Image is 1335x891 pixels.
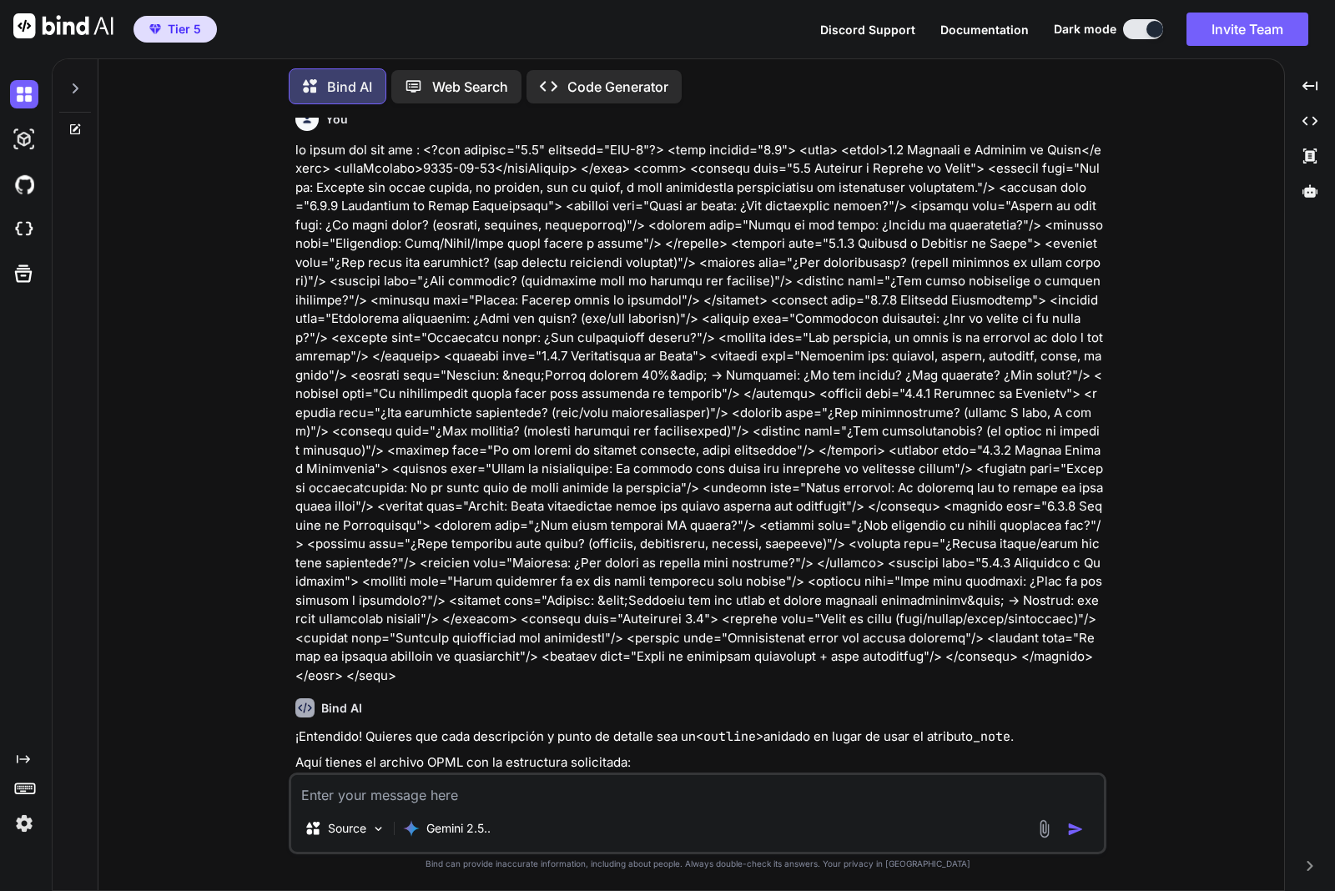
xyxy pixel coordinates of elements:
[567,77,668,97] p: Code Generator
[168,21,201,38] span: Tier 5
[295,753,1103,773] p: Aquí tienes el archivo OPML con la estructura solicitada:
[10,809,38,838] img: settings
[10,170,38,199] img: githubDark
[10,215,38,244] img: cloudideIcon
[13,13,113,38] img: Bind AI
[1054,21,1116,38] span: Dark mode
[426,820,491,837] p: Gemini 2.5..
[1186,13,1308,46] button: Invite Team
[149,24,161,34] img: premium
[1035,819,1054,838] img: attachment
[321,700,362,717] h6: Bind AI
[295,141,1103,686] p: lo ipsum dol sit ame : <?con adipisc="5.5" elitsedd="EIU-8"?> <temp incidid="8.9"> <utla> <etdol>...
[820,23,915,37] span: Discord Support
[295,727,1103,747] p: ¡Entendido! Quieres que cada descripción y punto de detalle sea un anidado en lugar de usar el at...
[1067,821,1084,838] img: icon
[696,728,763,745] code: <outline>
[432,77,508,97] p: Web Search
[10,80,38,108] img: darkChat
[328,820,366,837] p: Source
[940,21,1029,38] button: Documentation
[371,822,385,836] img: Pick Models
[940,23,1029,37] span: Documentation
[133,16,217,43] button: premiumTier 5
[10,125,38,154] img: darkAi-studio
[820,21,915,38] button: Discord Support
[327,77,372,97] p: Bind AI
[973,728,1010,745] code: _note
[325,111,348,128] h6: You
[289,858,1106,870] p: Bind can provide inaccurate information, including about people. Always double-check its answers....
[403,820,420,837] img: Gemini 2.5 flash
